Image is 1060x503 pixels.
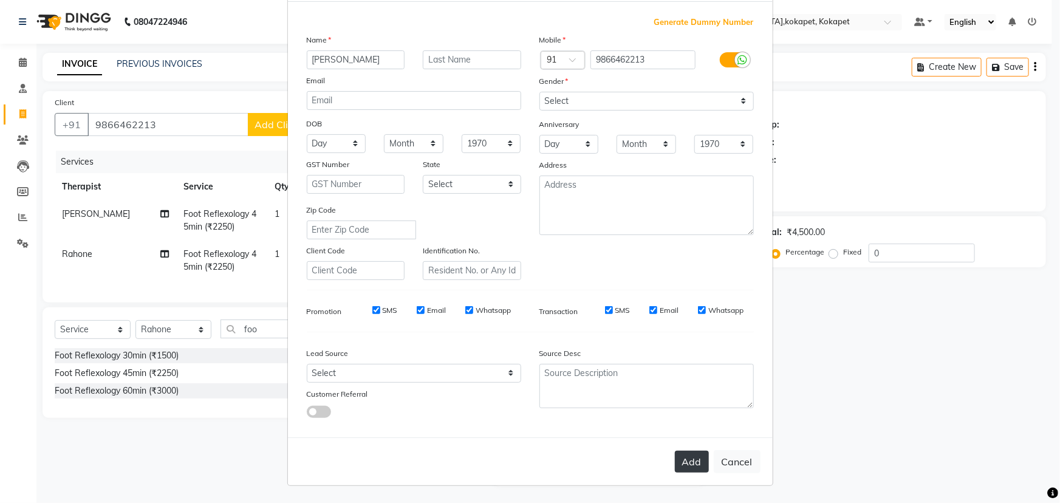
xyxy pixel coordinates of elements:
input: Client Code [307,261,405,280]
label: Name [307,35,332,46]
label: Source Desc [539,348,581,359]
label: Address [539,160,567,171]
label: Gender [539,76,569,87]
label: Whatsapp [708,305,744,316]
label: Promotion [307,306,342,317]
label: State [423,159,440,170]
input: GST Number [307,175,405,194]
input: Last Name [423,50,521,69]
label: Email [427,305,446,316]
label: Email [660,305,679,316]
label: Email [307,75,326,86]
button: Add [675,451,709,473]
label: Zip Code [307,205,337,216]
label: SMS [383,305,397,316]
span: Generate Dummy Number [654,16,754,29]
button: Cancel [714,450,761,473]
input: Email [307,91,521,110]
label: Anniversary [539,119,580,130]
label: Transaction [539,306,578,317]
label: Client Code [307,245,346,256]
input: Resident No. or Any Id [423,261,521,280]
label: Lead Source [307,348,349,359]
label: GST Number [307,159,350,170]
label: Identification No. [423,245,480,256]
label: Whatsapp [476,305,511,316]
label: Customer Referral [307,389,368,400]
label: SMS [615,305,630,316]
label: DOB [307,118,323,129]
label: Mobile [539,35,566,46]
input: Enter Zip Code [307,221,416,239]
input: Mobile [590,50,696,69]
input: First Name [307,50,405,69]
